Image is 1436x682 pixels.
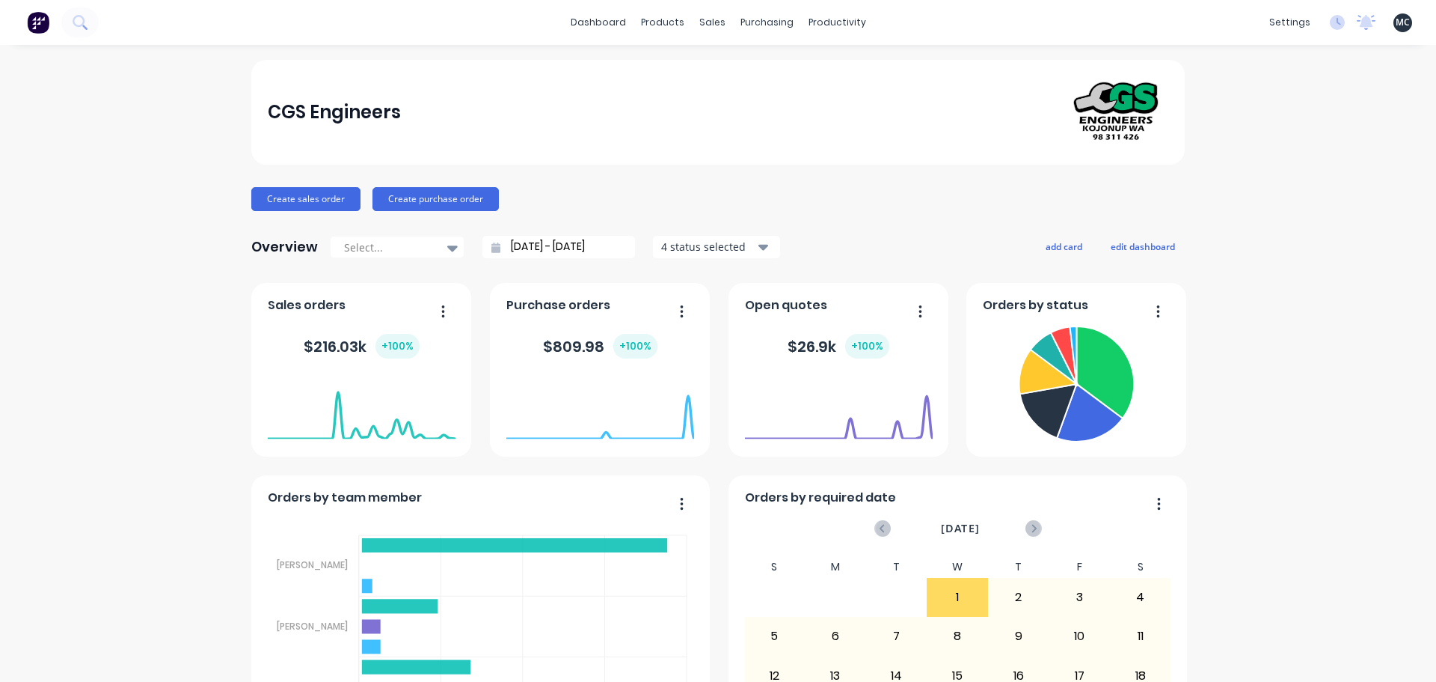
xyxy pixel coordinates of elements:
[983,296,1088,314] span: Orders by status
[276,620,347,633] tspan: [PERSON_NAME]
[1049,618,1109,655] div: 10
[1110,556,1171,578] div: S
[927,579,987,616] div: 1
[1049,579,1109,616] div: 3
[927,618,987,655] div: 8
[276,558,347,571] tspan: [PERSON_NAME]
[1036,237,1092,256] button: add card
[1049,556,1110,578] div: F
[1111,618,1170,655] div: 11
[989,618,1049,655] div: 9
[1396,16,1410,29] span: MC
[543,334,657,359] div: $ 809.98
[613,334,657,359] div: + 100 %
[988,556,1049,578] div: T
[653,236,780,258] button: 4 status selected
[801,11,874,34] div: productivity
[1101,237,1185,256] button: edit dashboard
[805,556,866,578] div: M
[506,296,610,314] span: Purchase orders
[867,618,927,655] div: 7
[268,296,346,314] span: Sales orders
[27,11,49,34] img: Factory
[1111,579,1170,616] div: 4
[661,239,755,255] div: 4 status selected
[989,579,1049,616] div: 2
[633,11,692,34] div: products
[806,618,865,655] div: 6
[251,232,318,262] div: Overview
[927,556,988,578] div: W
[941,520,980,537] span: [DATE]
[1262,11,1318,34] div: settings
[251,187,360,211] button: Create sales order
[563,11,633,34] a: dashboard
[745,296,827,314] span: Open quotes
[304,334,420,359] div: $ 216.03k
[692,11,733,34] div: sales
[866,556,927,578] div: T
[268,97,401,127] div: CGS Engineers
[1064,65,1168,159] img: CGS Engineers
[744,556,806,578] div: S
[845,334,889,359] div: + 100 %
[375,334,420,359] div: + 100 %
[788,334,889,359] div: $ 26.9k
[733,11,801,34] div: purchasing
[268,489,422,507] span: Orders by team member
[745,489,896,507] span: Orders by required date
[372,187,499,211] button: Create purchase order
[745,618,805,655] div: 5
